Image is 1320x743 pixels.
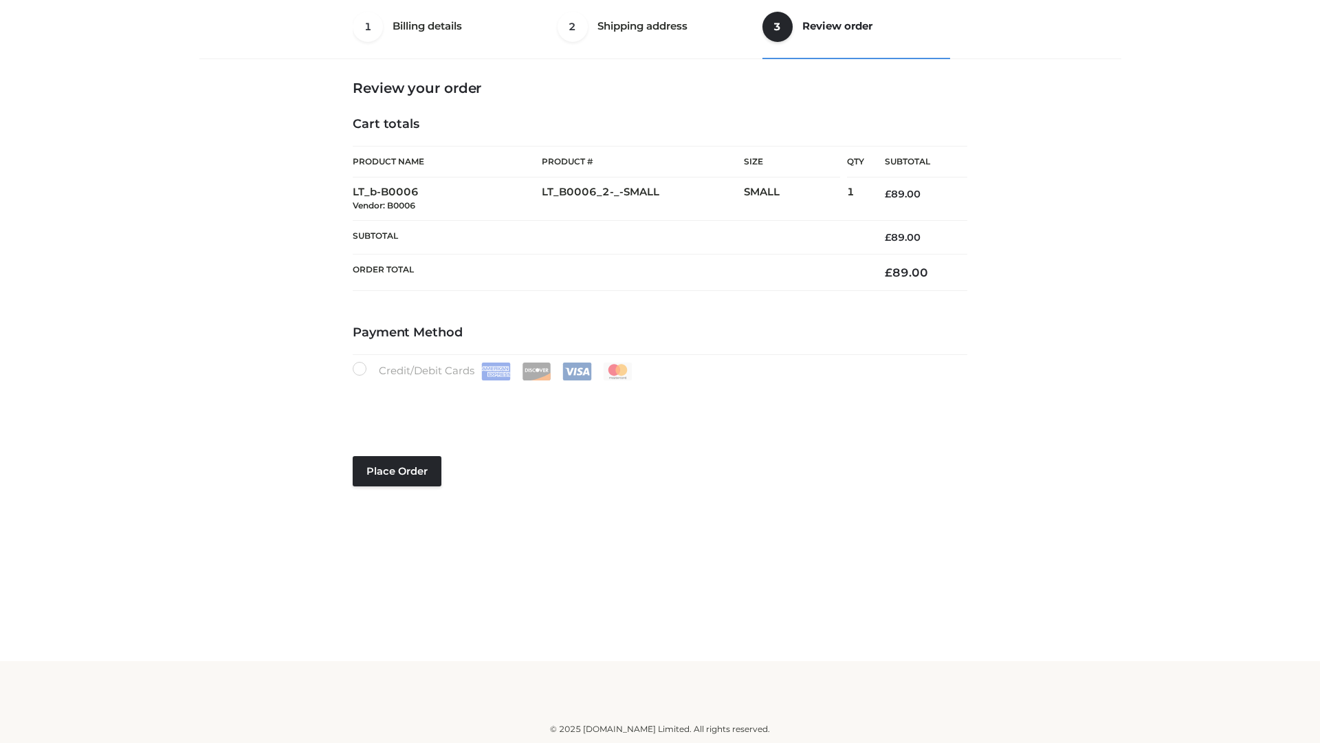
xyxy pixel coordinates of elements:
span: £ [885,231,891,244]
td: LT_b-B0006 [353,177,542,221]
bdi: 89.00 [885,231,921,244]
h4: Payment Method [353,325,967,341]
span: £ [885,188,891,200]
bdi: 89.00 [885,266,928,279]
td: SMALL [744,177,847,221]
td: 1 [847,177,864,221]
th: Order Total [353,255,864,291]
label: Credit/Debit Cards [353,362,634,380]
h3: Review your order [353,80,967,96]
td: LT_B0006_2-_-SMALL [542,177,744,221]
iframe: Secure payment input frame [350,378,965,428]
th: Qty [847,146,864,177]
img: Mastercard [603,363,632,380]
h4: Cart totals [353,117,967,132]
img: Visa [562,363,592,380]
bdi: 89.00 [885,188,921,200]
th: Product # [542,146,744,177]
small: Vendor: B0006 [353,200,415,211]
img: Amex [481,363,511,380]
span: £ [885,266,892,279]
div: © 2025 [DOMAIN_NAME] Limited. All rights reserved. [204,722,1116,736]
th: Subtotal [864,147,967,177]
img: Discover [522,363,551,380]
th: Size [744,147,840,177]
th: Product Name [353,146,542,177]
button: Place order [353,456,441,486]
th: Subtotal [353,220,864,254]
